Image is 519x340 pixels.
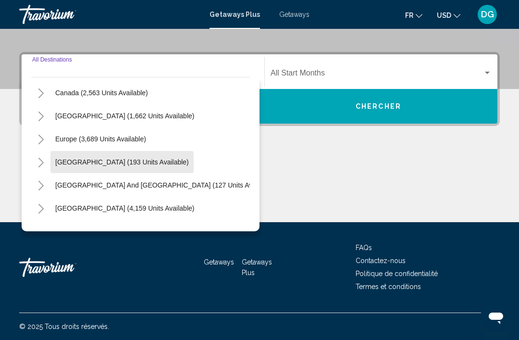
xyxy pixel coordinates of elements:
[55,204,194,212] span: [GEOGRAPHIC_DATA] (4,159 units available)
[481,302,511,332] iframe: Bouton de lancement de la fenêtre de messagerie
[356,270,438,277] a: Politique de confidentialité
[50,82,153,104] button: Canada (2,563 units available)
[19,253,115,282] a: Travorium
[55,135,146,143] span: Europe (3,689 units available)
[31,129,50,149] button: Toggle Europe (3,689 units available)
[31,176,50,195] button: Toggle South Pacific and Oceania (127 units available)
[437,8,460,22] button: Change currency
[55,181,274,189] span: [GEOGRAPHIC_DATA] and [GEOGRAPHIC_DATA] (127 units available)
[31,199,50,218] button: Toggle South America (4,159 units available)
[19,5,200,24] a: Travorium
[242,258,272,277] a: Getaways Plus
[405,12,413,19] span: fr
[356,283,421,290] a: Termes et conditions
[50,197,199,219] button: [GEOGRAPHIC_DATA] (4,159 units available)
[50,151,194,173] button: [GEOGRAPHIC_DATA] (193 units available)
[55,112,194,120] span: [GEOGRAPHIC_DATA] (1,662 units available)
[356,103,401,111] span: Chercher
[50,128,151,150] button: Europe (3,689 units available)
[50,105,199,127] button: [GEOGRAPHIC_DATA] (1,662 units available)
[356,257,406,264] a: Contactez-nous
[405,8,422,22] button: Change language
[437,12,451,19] span: USD
[259,89,497,124] button: Chercher
[31,152,50,172] button: Toggle Australia (193 units available)
[481,10,494,19] span: DG
[475,4,500,25] button: User Menu
[55,89,148,97] span: Canada (2,563 units available)
[204,258,234,266] a: Getaways
[19,323,109,330] span: © 2025 Tous droits réservés.
[55,158,189,166] span: [GEOGRAPHIC_DATA] (193 units available)
[31,222,50,241] button: Toggle Central America (202 units available)
[31,106,50,126] button: Toggle Caribbean & Atlantic Islands (1,662 units available)
[50,220,194,242] button: [GEOGRAPHIC_DATA] (202 units available)
[31,83,50,102] button: Toggle Canada (2,563 units available)
[22,54,497,124] div: Search widget
[356,244,372,252] a: FAQs
[279,11,309,18] a: Getaways
[210,11,260,18] a: Getaways Plus
[50,174,279,196] button: [GEOGRAPHIC_DATA] and [GEOGRAPHIC_DATA] (127 units available)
